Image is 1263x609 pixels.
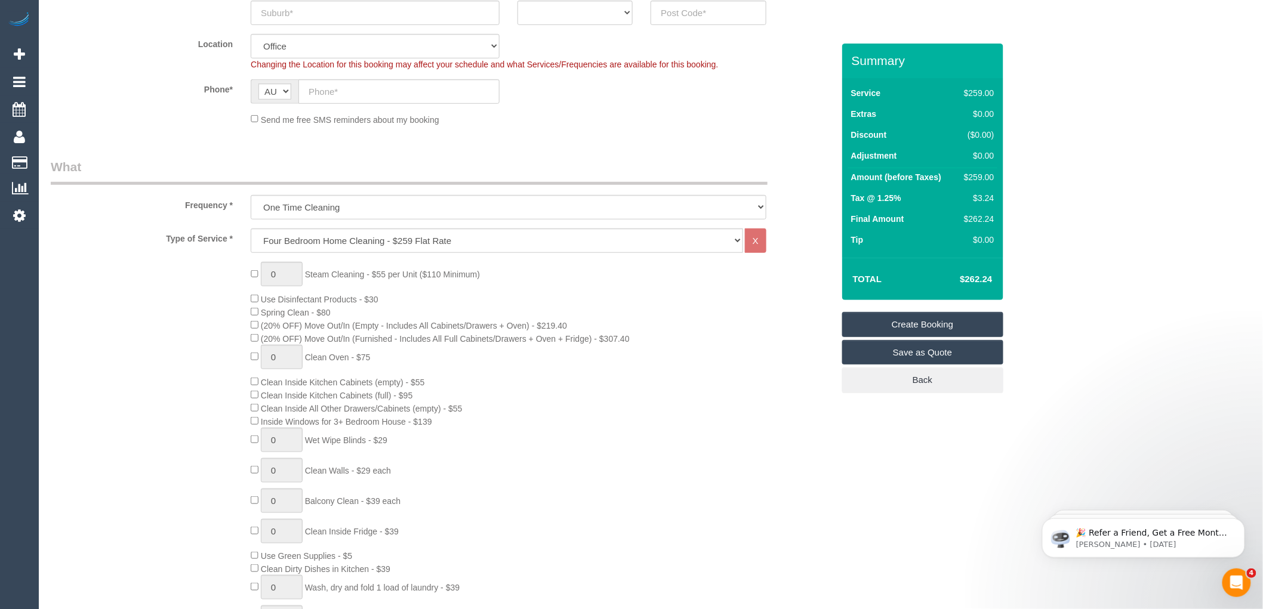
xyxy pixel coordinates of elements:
span: Inside Windows for 3+ Bedroom House - $139 [261,417,432,426]
label: Adjustment [851,150,897,162]
iframe: Intercom live chat [1222,568,1251,597]
div: $0.00 [959,150,994,162]
span: Clean Inside All Other Drawers/Cabinets (empty) - $55 [261,404,463,413]
span: Changing the Location for this booking may affect your schedule and what Services/Frequencies are... [251,60,718,69]
span: Use Green Supplies - $5 [261,551,352,561]
div: $0.00 [959,108,994,120]
strong: Total [853,274,882,284]
span: Clean Inside Fridge - $39 [305,527,399,536]
div: $3.24 [959,192,994,204]
span: Spring Clean - $80 [261,308,331,317]
span: Clean Dirty Dishes in Kitchen - $39 [261,564,390,574]
span: (20% OFF) Move Out/In (Furnished - Includes All Full Cabinets/Drawers + Oven + Fridge) - $307.40 [261,334,630,344]
label: Phone* [42,79,242,95]
span: Use Disinfectant Products - $30 [261,295,378,304]
legend: What [51,158,768,185]
div: $0.00 [959,234,994,246]
label: Amount (before Taxes) [851,171,941,183]
span: Send me free SMS reminders about my booking [261,115,439,124]
label: Extras [851,108,877,120]
label: Location [42,34,242,50]
span: Clean Walls - $29 each [305,466,391,475]
label: Final Amount [851,213,904,225]
span: Wet Wipe Blinds - $29 [305,435,387,445]
span: Clean Inside Kitchen Cabinets (empty) - $55 [261,378,425,387]
input: Phone* [298,79,500,104]
label: Tax @ 1.25% [851,192,901,204]
div: ($0.00) [959,129,994,141]
div: $259.00 [959,87,994,99]
span: (20% OFF) Move Out/In (Empty - Includes All Cabinets/Drawers + Oven) - $219.40 [261,321,567,330]
label: Discount [851,129,887,141]
input: Suburb* [251,1,500,25]
label: Frequency * [42,195,242,211]
input: Post Code* [651,1,766,25]
a: Create Booking [842,312,1003,337]
iframe: Intercom notifications message [1024,493,1263,577]
h4: $262.24 [924,274,992,285]
a: Save as Quote [842,340,1003,365]
a: Back [842,367,1003,392]
img: Automaid Logo [7,12,31,29]
span: Wash, dry and fold 1 load of laundry - $39 [305,583,460,592]
label: Type of Service * [42,228,242,245]
span: Balcony Clean - $39 each [305,496,401,506]
span: 4 [1247,568,1256,578]
label: Service [851,87,881,99]
div: $259.00 [959,171,994,183]
label: Tip [851,234,864,246]
h3: Summary [852,54,997,67]
span: Clean Inside Kitchen Cabinets (full) - $95 [261,391,412,400]
div: $262.24 [959,213,994,225]
span: Steam Cleaning - $55 per Unit ($110 Minimum) [305,270,480,279]
span: Clean Oven - $75 [305,353,371,362]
